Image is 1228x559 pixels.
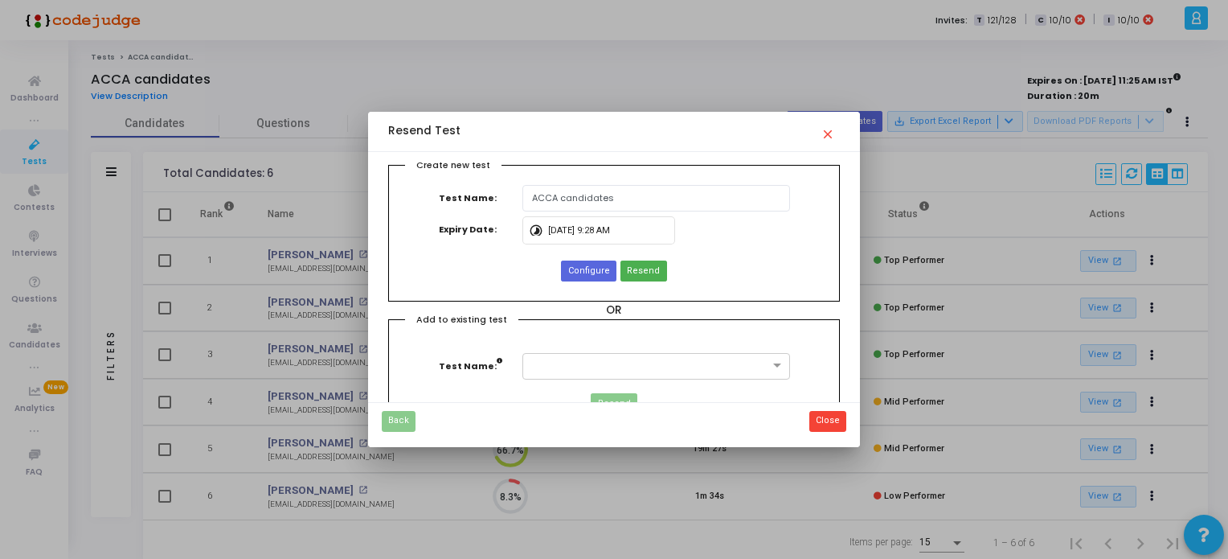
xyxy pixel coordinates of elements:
button: Close [809,411,846,432]
div: Create new test [405,158,501,175]
button: Resend [620,261,666,282]
mat-icon: timelapse [529,216,548,236]
h5: OR [388,304,839,318]
mat-icon: close [821,120,840,139]
label: Test Name: [439,353,519,380]
h5: Resend Test [388,125,460,138]
button: Configure [561,261,616,282]
span: Configure [568,265,610,278]
div: Add to existing test [405,313,518,329]
label: Expiry Date: [431,216,522,243]
button: Back [382,411,415,432]
button: Resend [591,393,637,414]
span: Resend [627,265,660,278]
span: Resend [598,397,631,411]
label: Test Name: [431,185,522,212]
